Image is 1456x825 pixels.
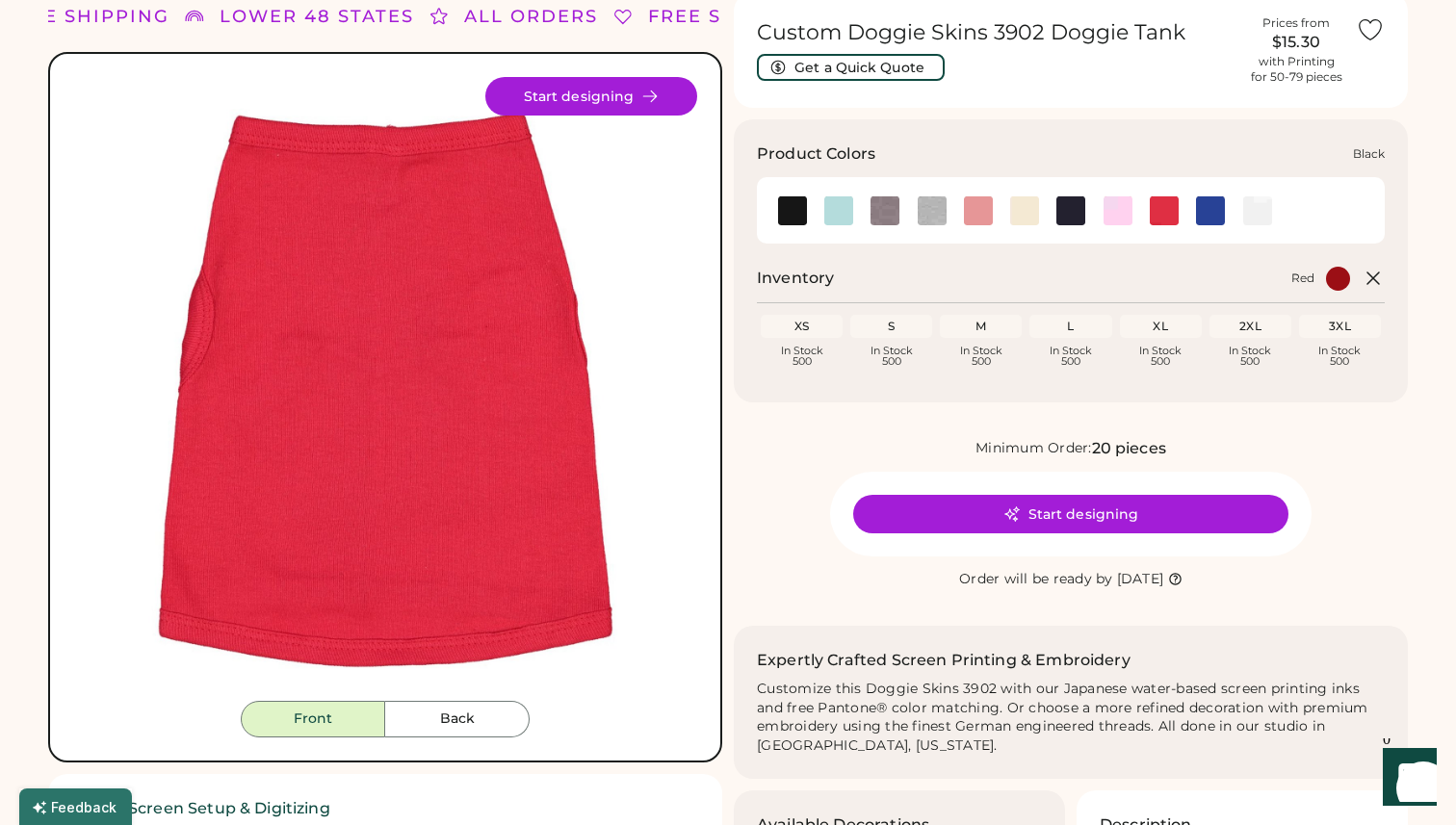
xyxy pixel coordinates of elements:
img: Mauvelous Swatch Image [964,196,993,225]
div: FREE SHIPPING [648,4,814,30]
img: Royal Swatch Image [1196,196,1225,225]
div: S [854,319,928,334]
h3: Product Colors [757,142,875,166]
div: 2XL [1213,319,1287,334]
div: M [944,319,1018,334]
div: XS [765,319,839,334]
div: FREE SHIPPING [4,4,169,30]
div: Customize this Doggie Skins 3902 with our Japanese water-based screen printing inks and free Pant... [757,680,1385,757]
div: Chill [824,196,853,225]
div: Order will be ready by [959,570,1113,589]
img: Navy Swatch Image [1056,196,1085,225]
div: Mauvelous [964,196,993,225]
div: 20 pieces [1092,437,1166,460]
img: 3902 - Red Front Image [73,77,697,701]
div: Minimum Order: [975,439,1092,458]
div: Royal [1196,196,1225,225]
h2: Inventory [757,267,834,290]
h2: Expertly Crafted Screen Printing & Embroidery [757,649,1131,672]
img: Heather Swatch Image [918,196,947,225]
button: Get a Quick Quote [757,54,945,81]
div: Red [1291,271,1314,286]
div: L [1033,319,1107,334]
button: Front [241,701,385,737]
div: $15.30 [1248,31,1344,54]
img: Pink Swatch Image [1104,196,1132,225]
iframe: Front Chat [1365,738,1447,821]
img: Granite Heather Swatch Image [871,196,899,225]
button: Back [385,701,530,737]
div: with Printing for 50-79 pieces [1251,54,1342,85]
div: Natural [1010,196,1039,225]
div: In Stock 500 [765,346,839,367]
div: Black [778,196,807,225]
div: [DATE] [1117,570,1164,589]
div: In Stock 500 [1213,346,1287,367]
div: ALL ORDERS [464,4,598,30]
div: White [1243,196,1272,225]
div: In Stock 500 [1124,346,1198,367]
div: LOWER 48 STATES [220,4,414,30]
div: Heather [918,196,947,225]
div: Pink [1104,196,1132,225]
div: Red [1150,196,1179,225]
h2: ✓ Free Screen Setup & Digitizing [71,797,699,820]
div: Navy [1056,196,1085,225]
div: XL [1124,319,1198,334]
div: In Stock 500 [854,346,928,367]
img: Red Swatch Image [1150,196,1179,225]
button: Start designing [485,77,697,116]
img: Chill Swatch Image [824,196,853,225]
div: Prices from [1262,15,1330,31]
h1: Custom Doggie Skins 3902 Doggie Tank [757,19,1236,46]
img: White Swatch Image [1243,196,1272,225]
div: In Stock 500 [1303,346,1377,367]
div: Black [1353,146,1385,162]
div: In Stock 500 [944,346,1018,367]
div: 3902 Style Image [73,77,697,701]
div: Granite Heather [871,196,899,225]
div: In Stock 500 [1033,346,1107,367]
button: Start designing [853,495,1288,533]
div: 3XL [1303,319,1377,334]
img: Black Swatch Image [778,196,807,225]
img: Natural Swatch Image [1010,196,1039,225]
